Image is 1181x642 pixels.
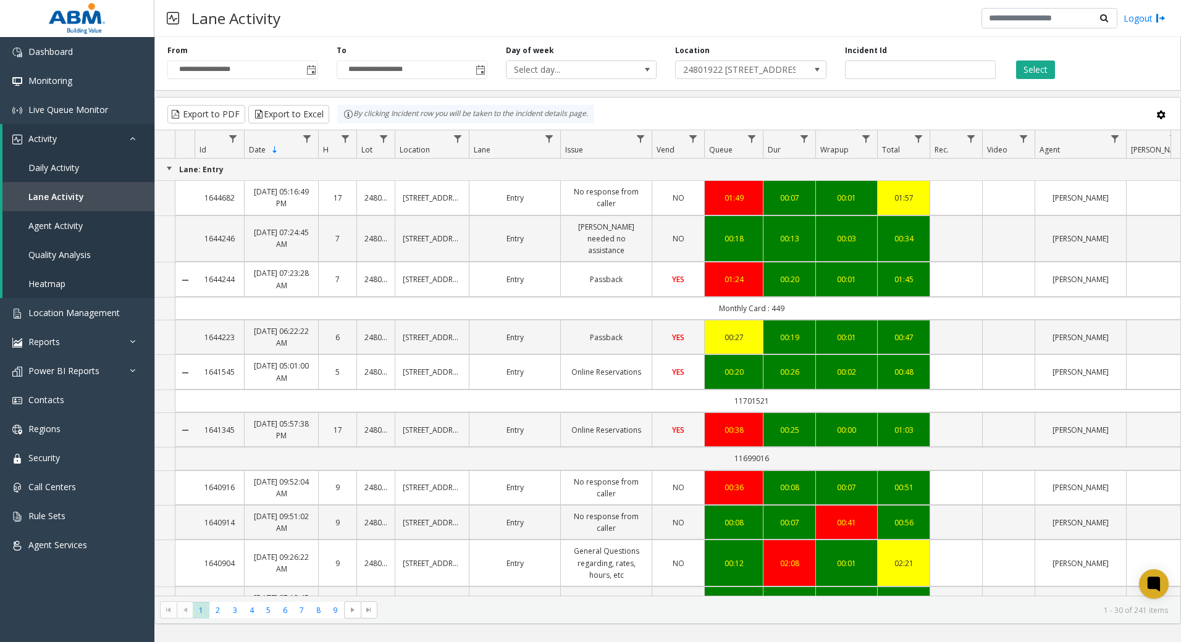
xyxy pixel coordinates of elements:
[771,233,808,244] a: 00:13
[155,130,1180,596] div: Data table
[202,517,237,528] a: 1640914
[202,557,237,569] a: 1640904
[712,331,755,343] div: 00:27
[477,233,553,244] a: Entry
[477,366,553,378] a: Entry
[304,61,317,78] span: Toggle popup
[673,558,684,569] span: NO
[963,130,980,147] a: Rec. Filter Menu
[771,192,808,204] a: 00:07
[364,233,387,244] a: 24801922
[568,186,644,209] a: No response from caller
[477,331,553,343] a: Entry
[506,45,554,56] label: Day of week
[326,273,349,285] a: 7
[202,424,237,436] a: 1641345
[858,130,875,147] a: Wrapup Filter Menu
[660,557,697,569] a: NO
[12,338,22,348] img: 'icon'
[364,557,387,569] a: 24801922
[175,425,195,435] a: Collapse Details
[200,144,206,155] span: Id
[403,424,461,436] a: [STREET_ADDRESS]
[771,517,808,528] a: 00:07
[28,365,99,377] span: Power BI Reports
[568,511,644,534] a: No response from caller
[28,307,120,319] span: Location Management
[277,602,293,619] span: Page 6
[885,424,922,436] div: 01:03
[403,233,461,244] a: [STREET_ADDRESS]
[885,517,922,528] a: 00:56
[935,144,949,155] span: Rec.
[885,273,922,285] a: 01:45
[28,104,108,115] span: Live Queue Monitor
[820,144,849,155] span: Wrapup
[185,3,287,33] h3: Lane Activity
[885,233,922,244] a: 00:34
[771,557,808,569] a: 02:08
[364,424,387,436] a: 24801922
[1043,481,1119,493] a: [PERSON_NAME]
[1043,557,1119,569] a: [PERSON_NAME]
[885,192,922,204] a: 01:57
[771,331,808,343] a: 00:19
[202,366,237,378] a: 1641545
[568,366,644,378] a: Online Reservations
[28,162,79,173] span: Daily Activity
[477,424,553,436] a: Entry
[712,517,755,528] a: 00:08
[660,233,697,244] a: NO
[167,45,188,56] label: From
[202,331,237,343] a: 1644223
[364,605,374,615] span: Go to the last page
[28,394,64,406] span: Contacts
[1043,366,1119,378] a: [PERSON_NAME]
[885,557,922,569] a: 02:21
[337,130,354,147] a: H Filter Menu
[660,481,697,493] a: NO
[12,48,22,57] img: 'icon'
[771,273,808,285] a: 00:20
[2,153,154,182] a: Daily Activity
[252,186,311,209] a: [DATE] 05:16:49 PM
[477,481,553,493] a: Entry
[1043,192,1119,204] a: [PERSON_NAME]
[403,331,461,343] a: [STREET_ADDRESS]
[2,240,154,269] a: Quality Analysis
[823,233,870,244] a: 00:03
[348,605,358,615] span: Go to the next page
[712,424,755,436] div: 00:38
[675,45,710,56] label: Location
[823,366,870,378] div: 00:02
[326,233,349,244] a: 7
[672,274,684,285] span: YES
[343,109,353,119] img: infoIcon.svg
[660,192,697,204] a: NO
[660,273,697,285] a: YES
[673,517,684,528] span: NO
[293,602,310,619] span: Page 7
[252,476,311,499] a: [DATE] 09:52:04 AM
[12,541,22,551] img: 'icon'
[823,273,870,285] a: 00:01
[771,366,808,378] div: 00:26
[249,144,266,155] span: Date
[202,192,237,204] a: 1644682
[712,557,755,569] a: 00:12
[12,425,22,435] img: 'icon'
[845,45,887,56] label: Incident Id
[1156,12,1166,25] img: logout
[252,418,311,441] a: [DATE] 05:57:38 PM
[660,331,697,343] a: YES
[823,481,870,493] div: 00:07
[2,269,154,298] a: Heatmap
[885,366,922,378] div: 00:48
[403,517,461,528] a: [STREET_ADDRESS]
[823,557,870,569] a: 00:01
